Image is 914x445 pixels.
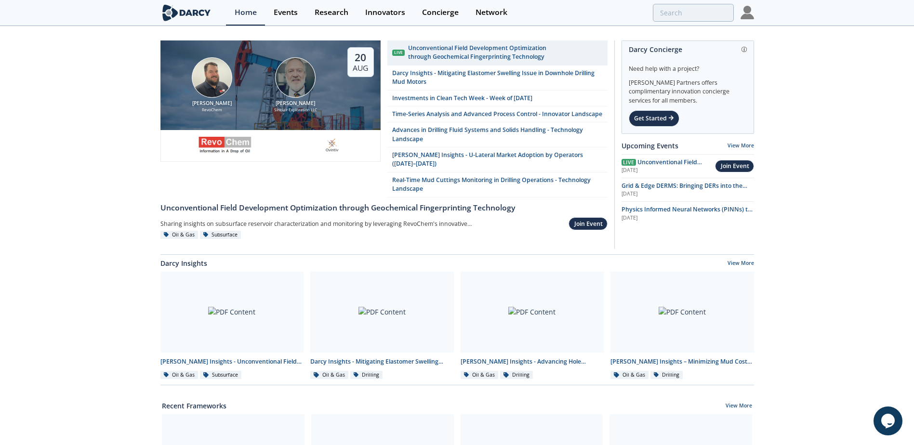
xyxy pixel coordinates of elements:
div: [PERSON_NAME] [174,100,251,107]
div: Darcy Concierge [629,41,747,58]
div: [PERSON_NAME] Insights - Unconventional Field Development Optimization through Geochemical Finger... [160,357,304,366]
div: Oil & Gas [610,371,649,380]
a: Physics Informed Neural Networks (PINNs) to Accelerate Subsurface Scenario Analysis [DATE] [622,205,754,222]
a: [PERSON_NAME] Insights - U-Lateral Market Adoption by Operators ([DATE]–[DATE]) [387,147,608,172]
span: Physics Informed Neural Networks (PINNs) to Accelerate Subsurface Scenario Analysis [622,205,753,222]
a: Investments in Clean Tech Week - Week of [DATE] [387,91,608,106]
a: View More [728,260,754,268]
img: information.svg [742,47,747,52]
a: Upcoming Events [622,141,678,151]
div: Research [315,9,348,16]
a: Live Unconventional Field Development Optimization through Geochemical Fingerprinting Technology ... [622,158,715,174]
a: View More [728,142,754,149]
img: logo-wide.svg [160,4,213,21]
span: Unconventional Field Development Optimization through Geochemical Fingerprinting Technology [622,158,702,193]
div: Join Event [721,162,749,170]
div: Unconventional Field Development Optimization through Geochemical Fingerprinting Technology [408,44,602,62]
div: [DATE] [622,167,715,174]
img: revochem.com.png [198,135,252,155]
a: PDF Content [PERSON_NAME] Insights – Minimizing Mud Costs with Automated Fluids Intelligence Oil ... [607,272,757,380]
div: [PERSON_NAME] [257,100,334,107]
div: Drilling [650,371,683,380]
div: Oil & Gas [310,371,348,380]
div: Get Started [629,110,679,127]
div: 20 [353,51,368,64]
a: Unconventional Field Development Optimization through Geochemical Fingerprinting Technology [160,197,608,214]
a: PDF Content Darcy Insights - Mitigating Elastomer Swelling Issue in Downhole Drilling Mud Motors ... [307,272,457,380]
input: Advanced Search [653,4,734,22]
a: Time-Series Analysis and Advanced Process Control - Innovator Landscape [387,106,608,122]
img: John Sinclair [275,57,316,98]
div: Unconventional Field Development Optimization through Geochemical Fingerprinting Technology [160,202,608,214]
div: [DATE] [622,214,754,222]
div: Drilling [350,371,383,380]
div: Events [274,9,298,16]
div: [DATE] [622,190,754,198]
span: Live [622,159,636,166]
div: Live [392,50,405,56]
a: PDF Content [PERSON_NAME] Insights - Unconventional Field Development Optimization through Geoche... [157,272,307,380]
div: Oil & Gas [160,231,199,239]
div: [PERSON_NAME] Insights – Minimizing Mud Costs with Automated Fluids Intelligence [610,357,754,366]
a: Recent Frameworks [162,401,226,411]
a: Darcy Insights - Mitigating Elastomer Swelling Issue in Downhole Drilling Mud Motors [387,65,608,91]
div: [PERSON_NAME] Partners offers complimentary innovation concierge services for all members. [629,73,747,105]
a: Grid & Edge DERMS: Bringing DERs into the Control Room [DATE] [622,182,754,198]
a: Darcy Insights [160,258,207,268]
a: View More [726,402,752,411]
a: PDF Content [PERSON_NAME] Insights - Advancing Hole Cleaning with Automated Cuttings Monitoring O... [457,272,608,380]
button: Join Event [715,160,754,173]
div: Concierge [422,9,459,16]
div: Aug [353,64,368,73]
div: Oil & Gas [461,371,499,380]
div: Sinclair Exploration LLC [257,107,334,113]
img: Bob Aylsworth [192,57,232,98]
div: [PERSON_NAME] Insights - Advancing Hole Cleaning with Automated Cuttings Monitoring [461,357,604,366]
div: Oil & Gas [160,371,199,380]
a: Advances in Drilling Fluid Systems and Solids Handling - Technology Landscape [387,122,608,147]
div: RevoChem [174,107,251,113]
div: Join Event [574,220,603,228]
div: Sharing insights on subsurface reservoir characterization and monitoring by leveraging RevoChem's... [160,217,484,231]
img: ovintiv.com.png [322,135,343,155]
a: Real-Time Mud Cuttings Monitoring in Drilling Operations - Technology Landscape [387,172,608,197]
div: Darcy Insights - Mitigating Elastomer Swelling Issue in Downhole Drilling Mud Motors [310,357,454,366]
a: Live Unconventional Field Development Optimization through Geochemical Fingerprinting Technology [387,40,608,65]
span: Grid & Edge DERMS: Bringing DERs into the Control Room [622,182,747,198]
div: Drilling [500,371,533,380]
div: Need help with a project? [629,58,747,73]
div: Innovators [365,9,405,16]
div: Subsurface [200,231,241,239]
div: Subsurface [200,371,241,380]
iframe: chat widget [874,406,904,435]
a: Bob Aylsworth [PERSON_NAME] RevoChem John Sinclair [PERSON_NAME] Sinclair Exploration LLC 20 Aug [160,40,381,197]
button: Join Event [569,217,607,230]
div: Network [476,9,507,16]
img: Profile [741,6,754,19]
div: Home [235,9,257,16]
